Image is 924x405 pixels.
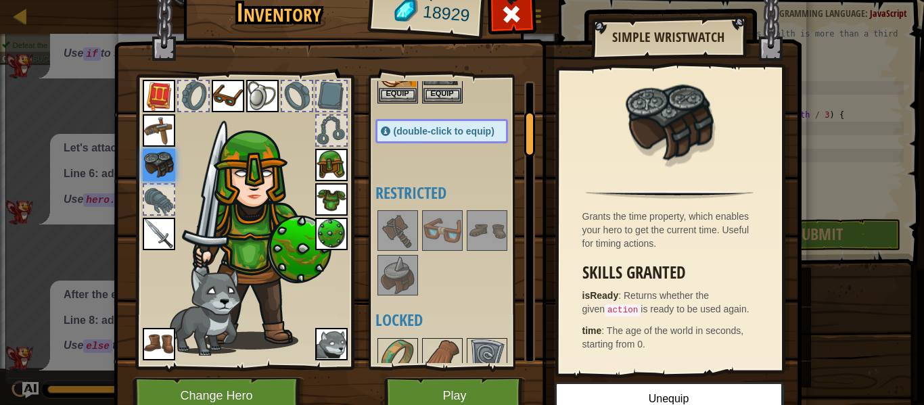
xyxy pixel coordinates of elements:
img: portrait.png [143,80,175,112]
img: portrait.png [423,339,461,377]
span: : [618,290,624,301]
button: Equip [379,88,417,102]
img: portrait.png [626,79,714,167]
img: portrait.png [315,183,348,216]
div: Grants the time property, which enables your hero to get the current time. Useful for timing acti... [582,210,764,250]
img: portrait.png [379,212,417,249]
img: portrait.png [379,339,417,377]
img: female.png [187,101,332,350]
strong: isReady [582,290,619,301]
h2: Simple Wristwatch [605,30,732,45]
code: action [605,304,641,316]
img: portrait.png [468,339,506,377]
img: portrait.png [315,328,348,360]
strong: time [582,325,602,336]
img: portrait.png [315,149,348,181]
h4: Locked [375,311,535,329]
img: portrait.png [143,328,175,360]
span: (double-click to equip) [394,126,494,137]
span: Returns whether the given is ready to be used again. [582,290,749,314]
h3: Skills Granted [582,264,764,282]
img: portrait.png [143,114,175,147]
img: portrait.png [143,218,175,250]
span: : [601,325,607,336]
img: portrait.png [468,212,506,249]
img: portrait.png [379,256,417,294]
img: portrait.png [212,80,244,112]
button: Equip [423,88,461,102]
img: hr.png [586,191,753,199]
h4: Restricted [375,184,535,201]
img: portrait.png [143,149,175,181]
img: wolf-pup-paper-doll.png [166,268,241,356]
img: portrait.png [423,212,461,249]
img: portrait.png [246,80,279,112]
span: The age of the world in seconds, starting from 0. [582,325,744,350]
img: portrait.png [315,218,348,250]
